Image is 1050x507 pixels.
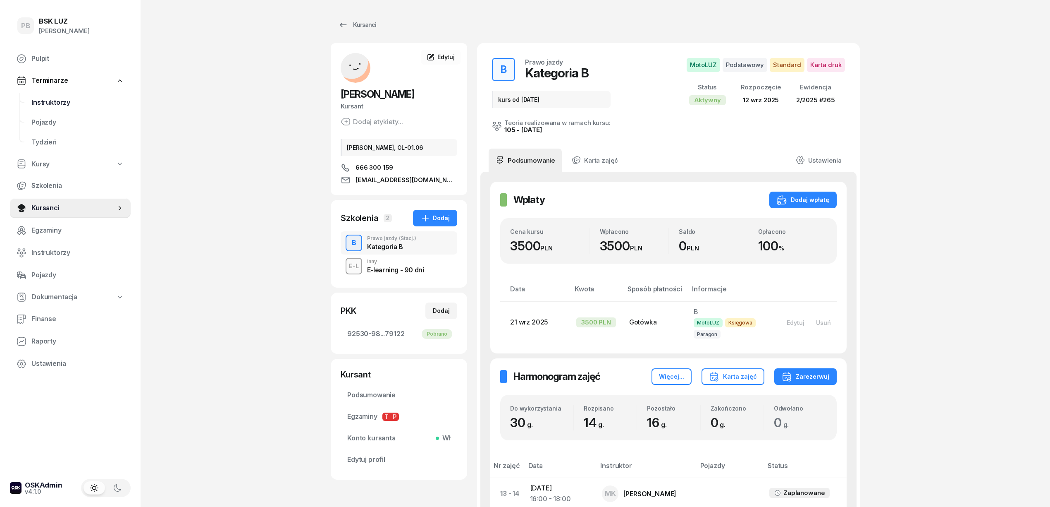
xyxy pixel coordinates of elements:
[743,96,779,104] span: 12 wrz 2025
[711,405,764,412] div: Zakończono
[341,212,379,224] div: Szkolenia
[356,163,393,173] span: 666 300 159
[816,319,831,326] div: Usuń
[500,284,570,301] th: Data
[338,20,376,30] div: Kursanci
[347,454,451,465] span: Edytuj profil
[348,236,360,250] div: B
[702,368,764,385] button: Karta zajęć
[513,193,545,207] h2: Wpłaty
[774,368,837,385] button: Zarezerwuj
[341,88,414,100] span: [PERSON_NAME]
[782,372,829,382] div: Zarezerwuj
[31,180,124,191] span: Szkolenia
[10,49,131,69] a: Pulpit
[565,149,625,172] a: Karta zajęć
[689,95,726,105] div: Aktywny
[420,213,450,223] div: Dodaj
[763,460,847,478] th: Status
[341,117,403,127] button: Dodaj etykiety...
[758,228,827,235] div: Opłacono
[510,318,548,326] span: 21 wrz 2025
[341,255,457,278] button: E-LInnyE-learning - 90 dni
[584,405,637,412] div: Rozpisano
[31,314,124,324] span: Finanse
[341,231,457,255] button: BPrawo jazdy(Stacj.)Kategoria B
[25,93,131,113] a: Instruktorzy
[347,433,451,444] span: Konto kursanta
[21,22,30,29] span: PB
[807,58,845,72] span: Karta druk
[525,59,563,65] div: Prawo jazdy
[39,18,90,25] div: BSK LUZ
[810,316,837,329] button: Usuń
[367,259,424,264] div: Inny
[341,101,457,112] div: Kursant
[504,120,611,126] div: Teoria realizowana w ramach kursu:
[709,372,757,382] div: Karta zajęć
[425,303,457,319] button: Dodaj
[492,91,611,108] div: kurs od [DATE]
[384,214,392,222] span: 2
[10,71,131,90] a: Terminarze
[25,482,62,489] div: OSKAdmin
[778,244,784,252] small: %
[647,415,671,430] span: 16
[10,482,21,494] img: logo-xs-dark@2x.png
[347,329,451,339] span: 92530-98...79122
[769,192,837,208] button: Dodaj wpłatę
[595,460,695,478] th: Instruktor
[525,65,589,80] div: Kategoria B
[492,58,515,81] button: B
[647,405,700,412] div: Pozostało
[31,292,77,303] span: Dokumentacja
[31,159,50,170] span: Kursy
[10,332,131,351] a: Raporty
[489,149,562,172] a: Podsumowanie
[584,415,608,430] span: 14
[31,53,124,64] span: Pulpit
[490,460,523,478] th: Nr zajęć
[598,420,604,429] small: g.
[341,385,457,405] a: Podsumowanie
[623,490,676,497] div: [PERSON_NAME]
[31,336,124,347] span: Raporty
[510,228,589,235] div: Cena kursu
[31,97,124,108] span: Instruktorzy
[10,176,131,196] a: Szkolenia
[356,175,457,185] span: [EMAIL_ADDRESS][DOMAIN_NAME]
[687,58,845,72] button: MotoLUZPodstawowyStandardKarta druk
[341,428,457,448] a: Konto kursantaWł
[347,390,451,401] span: Podsumowanie
[600,228,669,235] div: Wpłacono
[10,354,131,374] a: Ustawienia
[623,284,687,301] th: Sposób płatności
[31,203,116,214] span: Kursanci
[341,175,457,185] a: [EMAIL_ADDRESS][DOMAIN_NAME]
[661,420,667,429] small: g.
[510,415,537,430] span: 30
[341,163,457,173] a: 666 300 159
[679,228,748,235] div: Saldo
[10,265,131,285] a: Pojazdy
[504,126,542,134] a: 105 - [DATE]
[25,489,62,495] div: v4.1.0
[630,244,642,252] small: PLN
[695,460,763,478] th: Pojazdy
[741,82,781,93] div: Rozpoczęcie
[25,132,131,152] a: Tydzień
[530,494,589,505] div: 16:00 - 18:00
[527,420,533,429] small: g.
[777,195,829,205] div: Dodaj wpłatę
[605,490,616,497] span: MK
[629,317,680,328] div: Gotówka
[510,238,589,254] div: 3500
[347,411,451,422] span: Egzaminy
[31,117,124,128] span: Pojazdy
[687,244,699,252] small: PLN
[382,413,391,421] span: T
[31,270,124,281] span: Pojazdy
[659,372,684,382] div: Więcej...
[540,244,553,252] small: PLN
